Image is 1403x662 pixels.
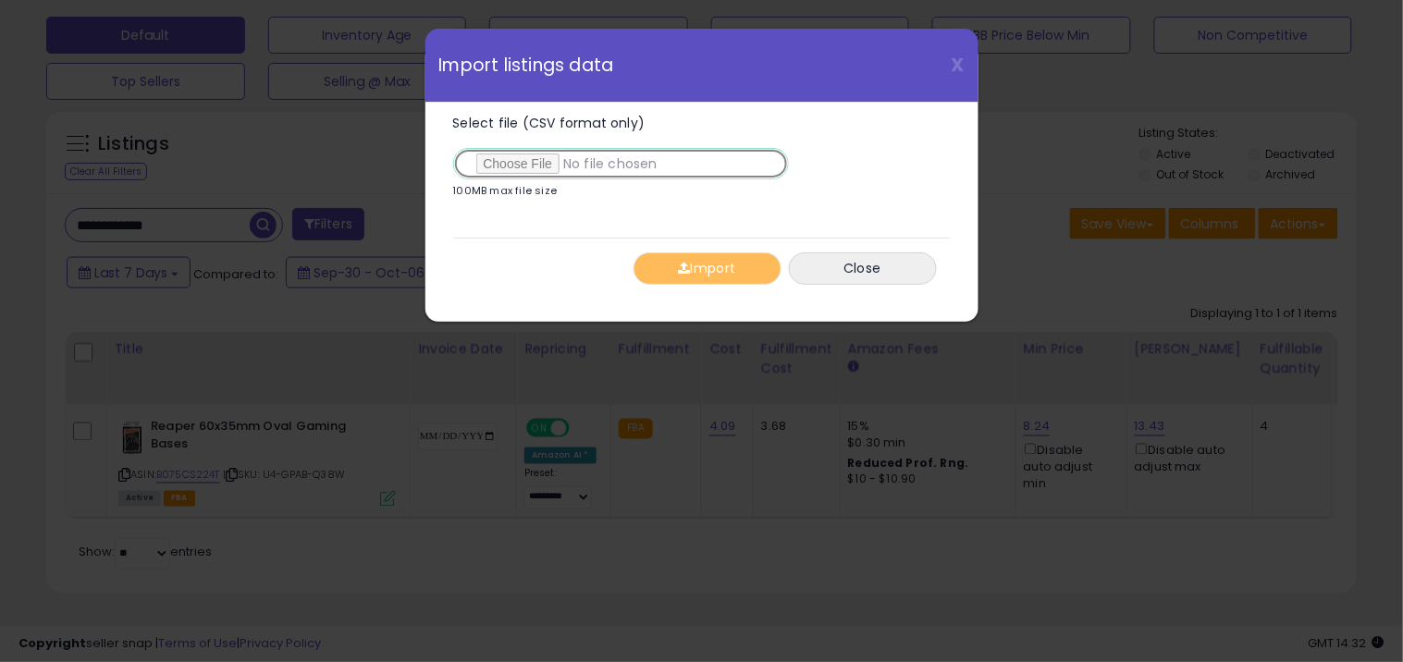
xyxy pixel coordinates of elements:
span: Import listings data [439,56,614,74]
button: Close [789,252,937,285]
button: Import [634,252,781,285]
p: 100MB max file size [453,186,558,196]
span: Select file (CSV format only) [453,114,646,132]
span: X [952,52,965,78]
